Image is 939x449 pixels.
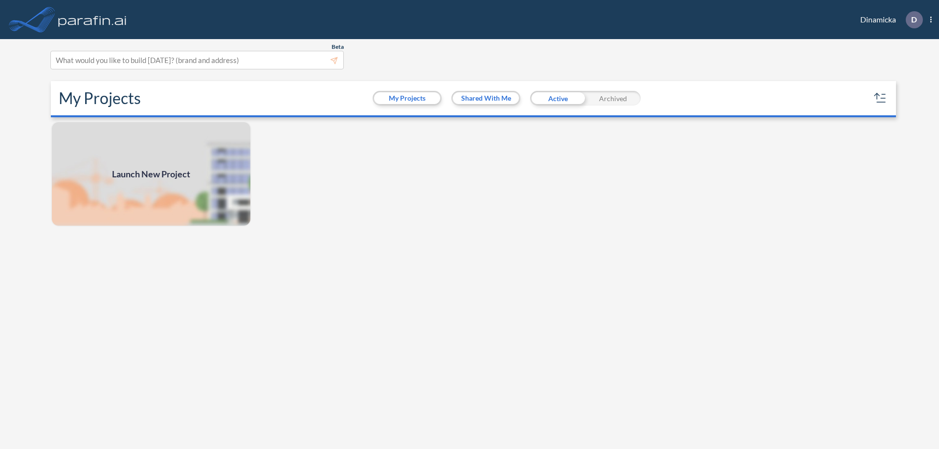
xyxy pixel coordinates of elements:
[56,10,129,29] img: logo
[872,90,888,106] button: sort
[453,92,519,104] button: Shared With Me
[530,91,585,106] div: Active
[59,89,141,107] h2: My Projects
[112,168,190,181] span: Launch New Project
[51,121,251,227] a: Launch New Project
[374,92,440,104] button: My Projects
[846,11,932,28] div: Dinamicka
[51,121,251,227] img: add
[332,43,344,51] span: Beta
[585,91,641,106] div: Archived
[911,15,917,24] p: D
